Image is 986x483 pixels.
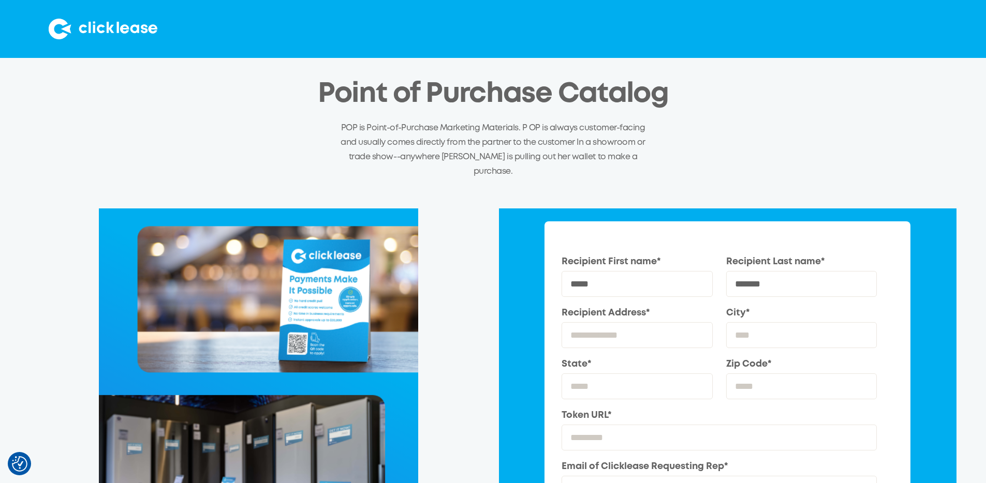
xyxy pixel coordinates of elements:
label: Recipient Last name* [726,255,877,268]
img: Revisit consent button [12,456,27,472]
label: Recipient Address* [562,306,713,320]
p: POP is Point-of-Purchase Marketing Materials. P OP is always customer-facing and usually comes di... [341,121,646,178]
img: Clicklease logo [49,19,157,39]
label: Email of Clicklease Requesting Rep* [562,460,877,473]
label: City* [726,306,877,320]
h2: Point of Purchase Catalog [318,79,669,110]
label: Token URL* [562,409,877,422]
label: Zip Code* [726,357,877,371]
label: Recipient First name* [562,255,713,268]
label: State* [562,357,713,371]
button: Consent Preferences [12,456,27,472]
